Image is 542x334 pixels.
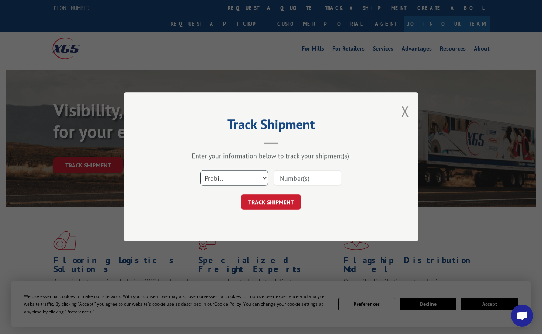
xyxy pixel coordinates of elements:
[160,119,382,133] h2: Track Shipment
[274,171,341,186] input: Number(s)
[511,305,533,327] div: Open chat
[160,152,382,160] div: Enter your information below to track your shipment(s).
[401,101,409,121] button: Close modal
[241,195,301,210] button: TRACK SHIPMENT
